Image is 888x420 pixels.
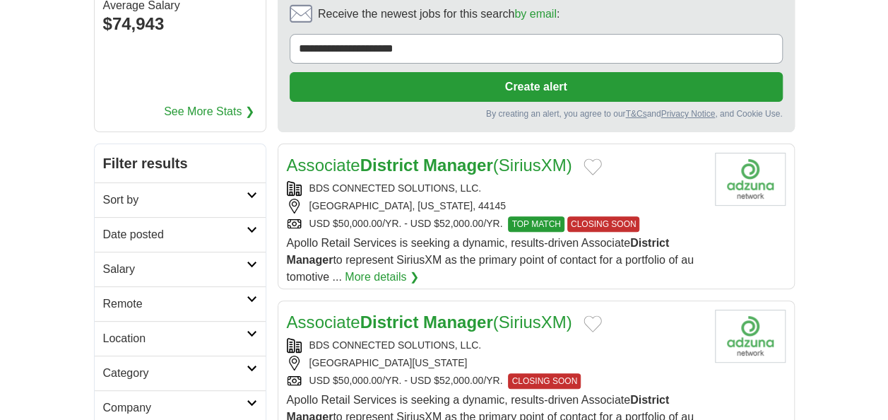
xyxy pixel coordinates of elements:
[423,156,493,175] strong: Manager
[360,156,419,175] strong: District
[287,237,694,283] span: Apollo Retail Services is seeking a dynamic, results-driven Associate to represent SiriusXM as th...
[287,216,704,232] div: USD $50,000.00/YR. - USD $52,000.00/YR.
[287,356,704,371] div: [GEOGRAPHIC_DATA][US_STATE]
[103,192,247,209] h2: Sort by
[103,399,247,416] h2: Company
[715,153,786,206] img: Company logo
[164,103,254,120] a: See More Stats ❯
[287,313,572,332] a: AssociateDistrict Manager(SiriusXM)
[95,144,266,182] h2: Filter results
[95,182,266,217] a: Sort by
[287,181,704,196] div: BDS CONNECTED SOLUTIONS, LLC.
[290,72,783,102] button: Create alert
[103,330,247,347] h2: Location
[103,365,247,382] h2: Category
[95,321,266,356] a: Location
[360,313,419,332] strong: District
[103,296,247,313] h2: Remote
[584,315,602,332] button: Add to favorite jobs
[95,217,266,252] a: Date posted
[287,199,704,214] div: [GEOGRAPHIC_DATA], [US_STATE], 44145
[287,156,572,175] a: AssociateDistrict Manager(SiriusXM)
[95,286,266,321] a: Remote
[345,269,419,286] a: More details ❯
[661,109,715,119] a: Privacy Notice
[95,356,266,390] a: Category
[103,261,247,278] h2: Salary
[567,216,640,232] span: CLOSING SOON
[318,6,560,23] span: Receive the newest jobs for this search :
[625,109,646,119] a: T&Cs
[508,373,581,389] span: CLOSING SOON
[95,252,266,286] a: Salary
[630,394,669,406] strong: District
[103,226,247,243] h2: Date posted
[103,11,257,37] div: $74,943
[715,310,786,363] img: Company logo
[508,216,564,232] span: TOP MATCH
[290,107,783,120] div: By creating an alert, you agree to our and , and Cookie Use.
[287,254,333,266] strong: Manager
[287,338,704,353] div: BDS CONNECTED SOLUTIONS, LLC.
[423,313,493,332] strong: Manager
[630,237,669,249] strong: District
[287,373,704,389] div: USD $50,000.00/YR. - USD $52,000.00/YR.
[514,8,557,20] a: by email
[584,158,602,175] button: Add to favorite jobs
